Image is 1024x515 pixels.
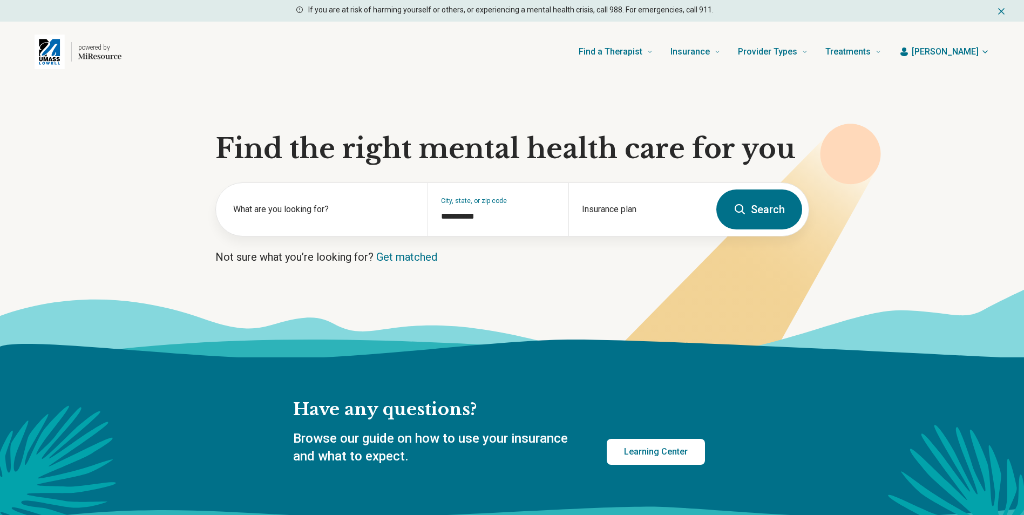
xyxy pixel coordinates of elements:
h2: Have any questions? [293,398,705,421]
p: powered by [78,43,121,52]
a: Treatments [825,30,881,73]
p: Not sure what you’re looking for? [215,249,809,265]
a: Provider Types [738,30,808,73]
a: Learning Center [607,439,705,465]
label: What are you looking for? [233,203,415,216]
button: Search [716,189,802,229]
a: Insurance [670,30,721,73]
span: [PERSON_NAME] [912,45,979,58]
button: [PERSON_NAME] [899,45,989,58]
span: Provider Types [738,44,797,59]
a: Home page [35,35,121,69]
span: Treatments [825,44,871,59]
h1: Find the right mental health care for you [215,133,809,165]
a: Get matched [376,250,437,263]
p: If you are at risk of harming yourself or others, or experiencing a mental health crisis, call 98... [308,4,714,16]
p: Browse our guide on how to use your insurance and what to expect. [293,430,581,466]
span: Find a Therapist [579,44,642,59]
button: Dismiss [996,4,1007,17]
a: Find a Therapist [579,30,653,73]
span: Insurance [670,44,710,59]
